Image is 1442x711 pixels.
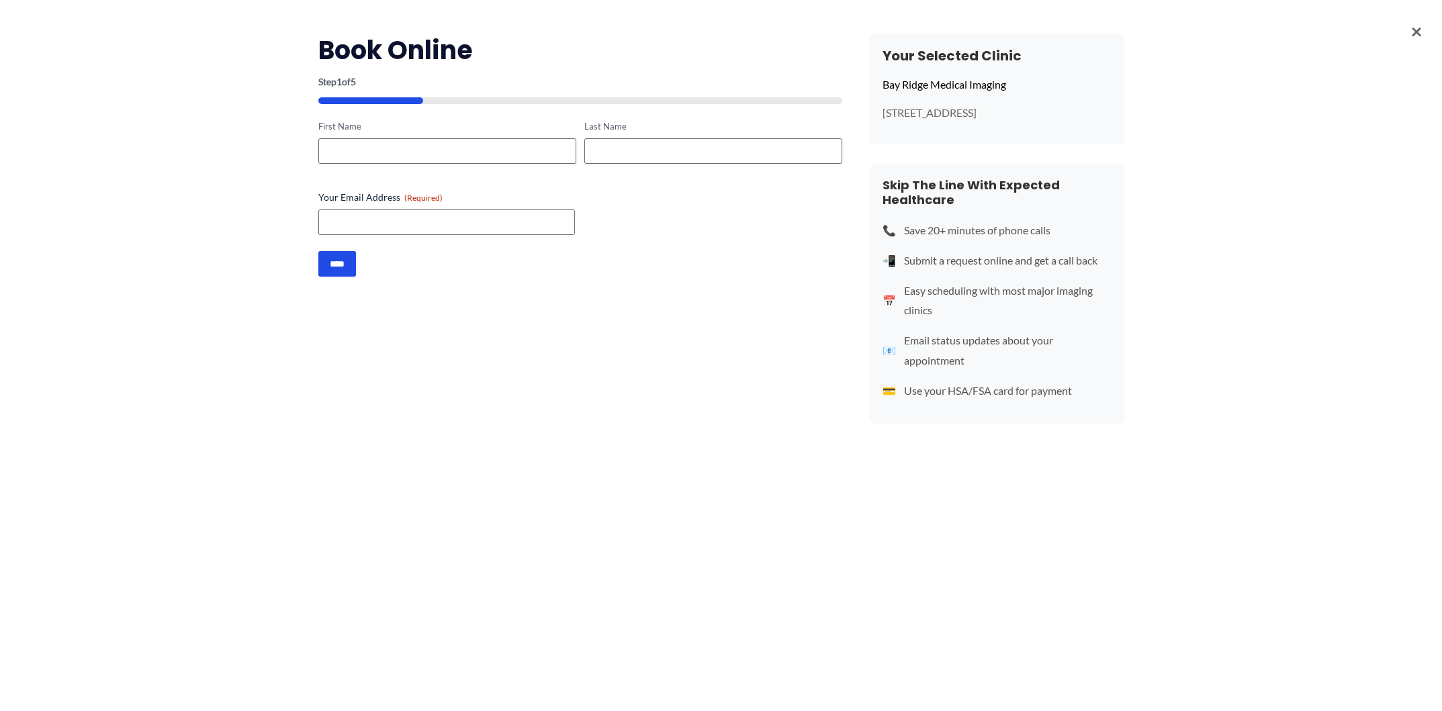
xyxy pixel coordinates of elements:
p: [STREET_ADDRESS] [883,105,1111,120]
label: Last Name [584,120,842,133]
li: Submit a request online and get a call back [883,250,1111,271]
span: 📞 [883,220,896,240]
h4: Skip The Line With Expected Healthcare [883,178,1111,207]
span: 📲 [883,250,896,271]
span: 💳 [883,381,896,401]
span: 📅 [883,291,896,311]
li: Easy scheduling with most major imaging clinics [883,281,1111,320]
h2: Book Online [318,34,842,66]
li: Use your HSA/FSA card for payment [883,381,1111,401]
span: 📧 [883,340,896,361]
span: (Required) [404,193,443,203]
li: Save 20+ minutes of phone calls [883,220,1111,240]
label: First Name [318,120,576,133]
h3: Your Selected Clinic [883,47,1111,64]
span: 5 [351,76,356,87]
label: Your Email Address [318,191,842,204]
p: Bay Ridge Medical Imaging [883,75,1111,95]
span: × [1411,13,1422,48]
li: Email status updates about your appointment [883,330,1111,370]
span: 1 [336,76,342,87]
p: Step of [318,77,842,87]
